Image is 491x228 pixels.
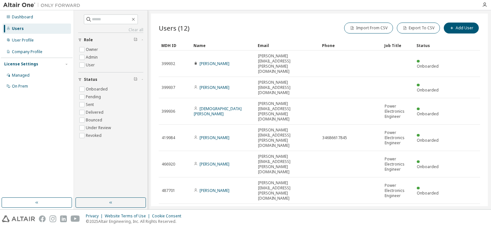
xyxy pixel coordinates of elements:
[385,183,411,198] span: Power Electronics Engineer
[12,73,30,78] div: Managed
[86,214,105,219] div: Privacy
[384,40,411,51] div: Job Title
[4,62,38,67] div: License Settings
[322,40,379,51] div: Phone
[105,214,152,219] div: Website Terms of Use
[3,2,84,8] img: Altair One
[258,53,317,74] span: [PERSON_NAME][EMAIL_ADDRESS][PERSON_NAME][DOMAIN_NAME]
[417,164,439,169] span: Onboarded
[162,85,175,90] span: 399937
[258,128,317,148] span: [PERSON_NAME][EMAIL_ADDRESS][PERSON_NAME][DOMAIN_NAME]
[78,33,143,47] button: Role
[258,80,317,95] span: [PERSON_NAME][EMAIL_ADDRESS][DOMAIN_NAME]
[60,215,67,222] img: linkedin.svg
[385,157,411,172] span: Power Electronics Engineer
[322,135,347,140] span: 34686617845
[134,77,138,82] span: Clear filter
[71,215,80,222] img: youtube.svg
[200,61,229,66] a: [PERSON_NAME]
[12,84,28,89] div: On Prem
[194,106,242,117] a: [DEMOGRAPHIC_DATA][PERSON_NAME]
[84,37,93,43] span: Role
[258,40,317,51] div: Email
[162,162,175,167] span: 466920
[78,27,143,33] a: Clear all
[134,37,138,43] span: Clear filter
[397,23,440,33] button: Export To CSV
[86,116,103,124] label: Bounced
[86,61,96,69] label: User
[417,63,439,69] span: Onboarded
[417,190,439,196] span: Onboarded
[417,111,439,117] span: Onboarded
[86,101,95,109] label: Sent
[162,188,175,193] span: 487701
[200,188,229,193] a: [PERSON_NAME]
[86,219,185,224] p: © 2025 Altair Engineering, Inc. All Rights Reserved.
[49,215,56,222] img: instagram.svg
[200,161,229,167] a: [PERSON_NAME]
[200,85,229,90] a: [PERSON_NAME]
[152,214,185,219] div: Cookie Consent
[444,23,479,33] button: Add User
[344,23,393,33] button: Import From CSV
[12,14,33,20] div: Dashboard
[2,215,35,222] img: altair_logo.svg
[258,154,317,175] span: [PERSON_NAME][EMAIL_ADDRESS][PERSON_NAME][DOMAIN_NAME]
[78,72,143,87] button: Status
[200,135,229,140] a: [PERSON_NAME]
[86,93,102,101] label: Pending
[12,38,34,43] div: User Profile
[385,130,411,146] span: Power Electronics Engineer
[12,26,24,31] div: Users
[86,124,112,132] label: Under Review
[84,77,97,82] span: Status
[385,104,411,119] span: Power Electronics Engineer
[159,24,190,33] span: Users (12)
[162,109,175,114] span: 399936
[258,101,317,122] span: [PERSON_NAME][EMAIL_ADDRESS][PERSON_NAME][DOMAIN_NAME]
[193,40,253,51] div: Name
[258,180,317,201] span: [PERSON_NAME][EMAIL_ADDRESS][PERSON_NAME][DOMAIN_NAME]
[86,85,109,93] label: Onboarded
[417,87,439,93] span: Onboarded
[86,132,103,139] label: Revoked
[162,135,175,140] span: 419984
[161,40,188,51] div: MDH ID
[162,61,175,66] span: 399932
[39,215,46,222] img: facebook.svg
[86,53,99,61] label: Admin
[416,40,443,51] div: Status
[86,109,105,116] label: Delivered
[12,49,42,54] div: Company Profile
[86,46,99,53] label: Owner
[417,138,439,143] span: Onboarded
